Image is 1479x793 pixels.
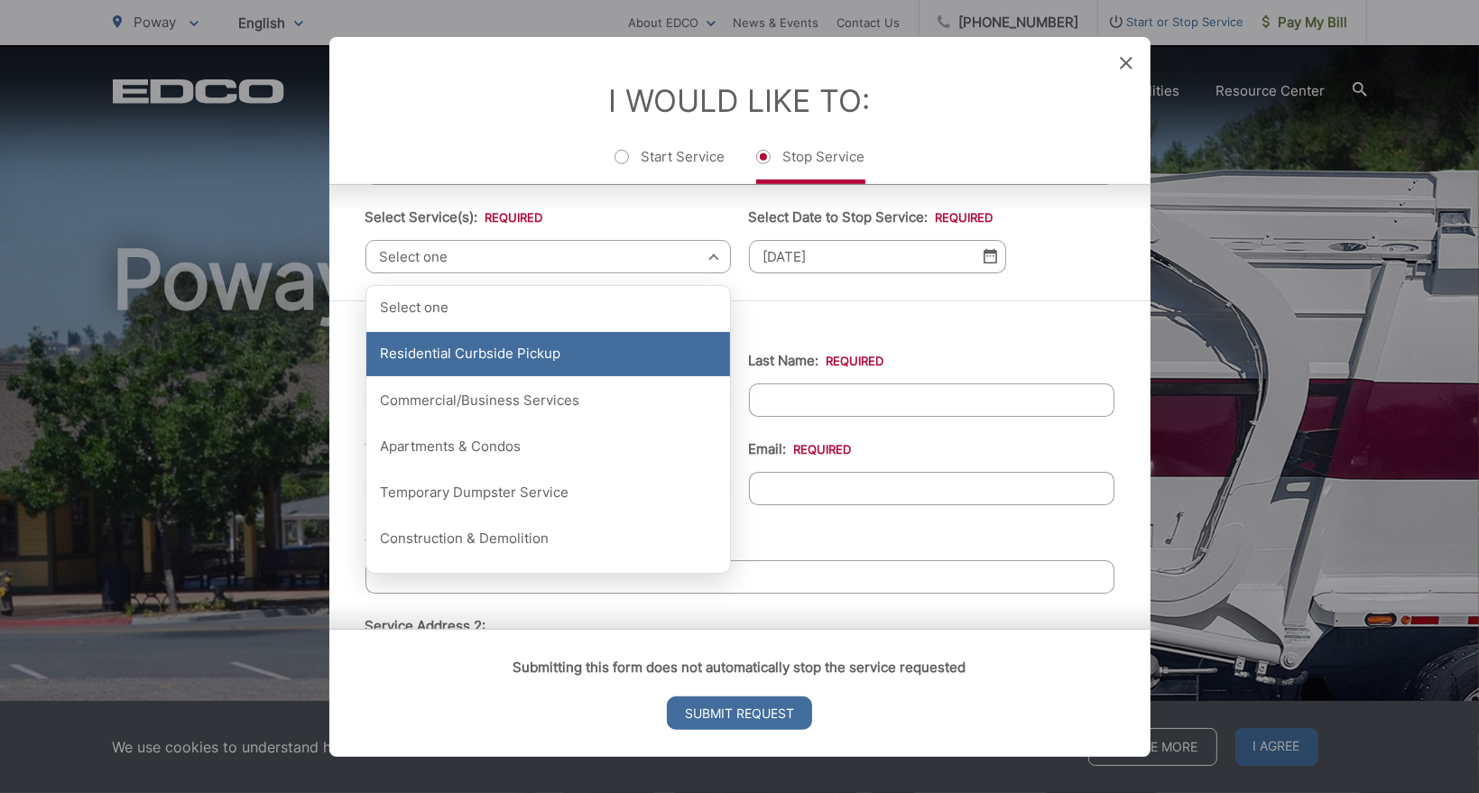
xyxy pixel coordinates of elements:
label: Start Service [615,147,726,183]
label: I Would Like To: [609,81,871,118]
label: Email: [749,440,852,456]
label: Stop Service [756,147,865,183]
strong: Submitting this form does not automatically stop the service requested [513,659,966,676]
div: Commercial/Business Services [366,378,730,423]
label: Select Date to Stop Service: [749,208,994,225]
div: Apartments & Condos [366,424,730,469]
div: Select one [366,285,730,330]
img: Select date [984,248,997,263]
span: Select one [365,239,731,272]
span: Poway [365,151,1114,184]
div: Residential Curbside Pickup [366,332,730,377]
div: Construction & Demolition [366,516,730,561]
label: Last Name: [749,352,884,368]
label: Select Service(s): [365,208,543,225]
input: Select date [749,239,1006,272]
div: Temporary Dumpster Service [366,470,730,515]
input: Submit Request [667,696,812,730]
